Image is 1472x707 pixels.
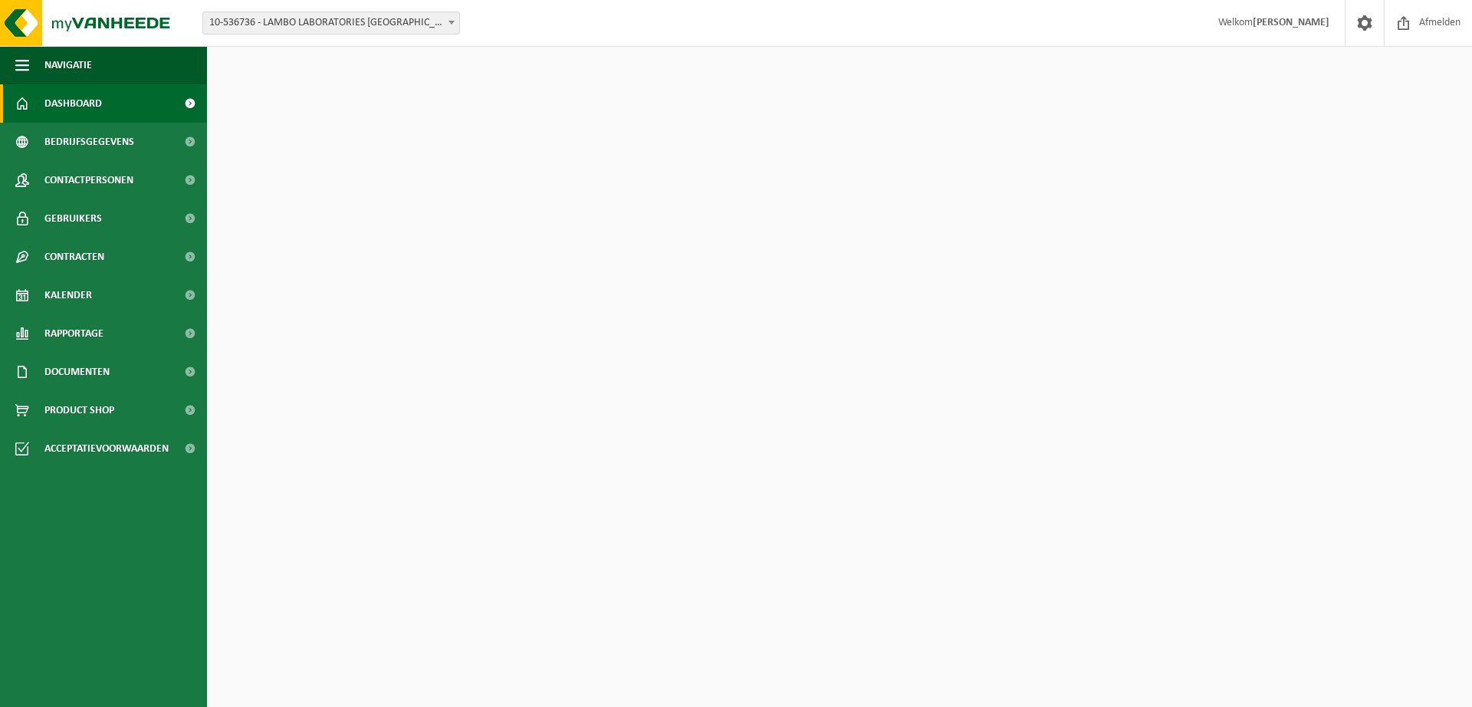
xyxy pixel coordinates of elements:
[44,238,104,276] span: Contracten
[44,353,110,391] span: Documenten
[44,391,114,429] span: Product Shop
[203,12,459,34] span: 10-536736 - LAMBO LABORATORIES NV - WIJNEGEM
[44,429,169,468] span: Acceptatievoorwaarden
[202,12,460,35] span: 10-536736 - LAMBO LABORATORIES NV - WIJNEGEM
[44,123,134,161] span: Bedrijfsgegevens
[44,84,102,123] span: Dashboard
[44,276,92,314] span: Kalender
[1253,17,1329,28] strong: [PERSON_NAME]
[44,161,133,199] span: Contactpersonen
[44,46,92,84] span: Navigatie
[44,314,103,353] span: Rapportage
[44,199,102,238] span: Gebruikers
